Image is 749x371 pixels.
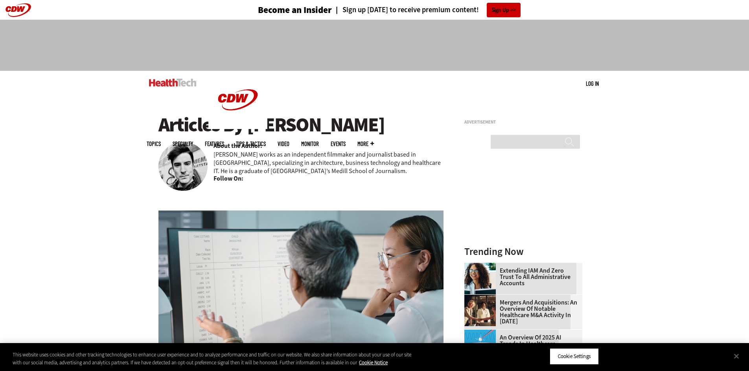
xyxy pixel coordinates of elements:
[586,79,599,88] div: User menu
[359,359,388,366] a: More information about your privacy
[13,351,412,366] div: This website uses cookies and other tracking technologies to enhance user experience and to analy...
[728,347,745,365] button: Close
[158,142,208,191] img: nathan eddy
[236,141,266,147] a: Tips & Tactics
[173,141,193,147] span: Specialty
[147,141,161,147] span: Topics
[357,141,374,147] span: More
[550,348,599,365] button: Cookie Settings
[464,247,582,257] h3: Trending Now
[158,210,444,365] img: two scientists discuss data
[464,295,500,301] a: business leaders shake hands in conference room
[464,127,582,226] iframe: advertisement
[464,268,578,286] a: Extending IAM and Zero Trust to All Administrative Accounts
[258,6,332,15] h3: Become an Insider
[213,174,243,183] b: Follow On:
[205,141,224,147] a: Features
[278,141,289,147] a: Video
[464,334,578,347] a: An Overview of 2025 AI Trends in Healthcare
[232,28,518,63] iframe: advertisement
[586,80,599,87] a: Log in
[331,141,346,147] a: Events
[213,150,444,175] p: [PERSON_NAME] works as an independent filmmaker and journalist based in [GEOGRAPHIC_DATA], specia...
[464,330,496,361] img: illustration of computer chip being put inside head with waves
[301,141,319,147] a: MonITor
[208,123,267,131] a: CDW
[149,79,197,87] img: Home
[464,263,496,294] img: Administrative assistant
[208,71,267,129] img: Home
[228,6,332,15] a: Become an Insider
[487,3,521,17] a: Sign Up
[464,263,500,269] a: Administrative assistant
[464,295,496,326] img: business leaders shake hands in conference room
[332,6,479,14] a: Sign up [DATE] to receive premium content!
[464,330,500,336] a: illustration of computer chip being put inside head with waves
[464,299,578,325] a: Mergers and Acquisitions: An Overview of Notable Healthcare M&A Activity in [DATE]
